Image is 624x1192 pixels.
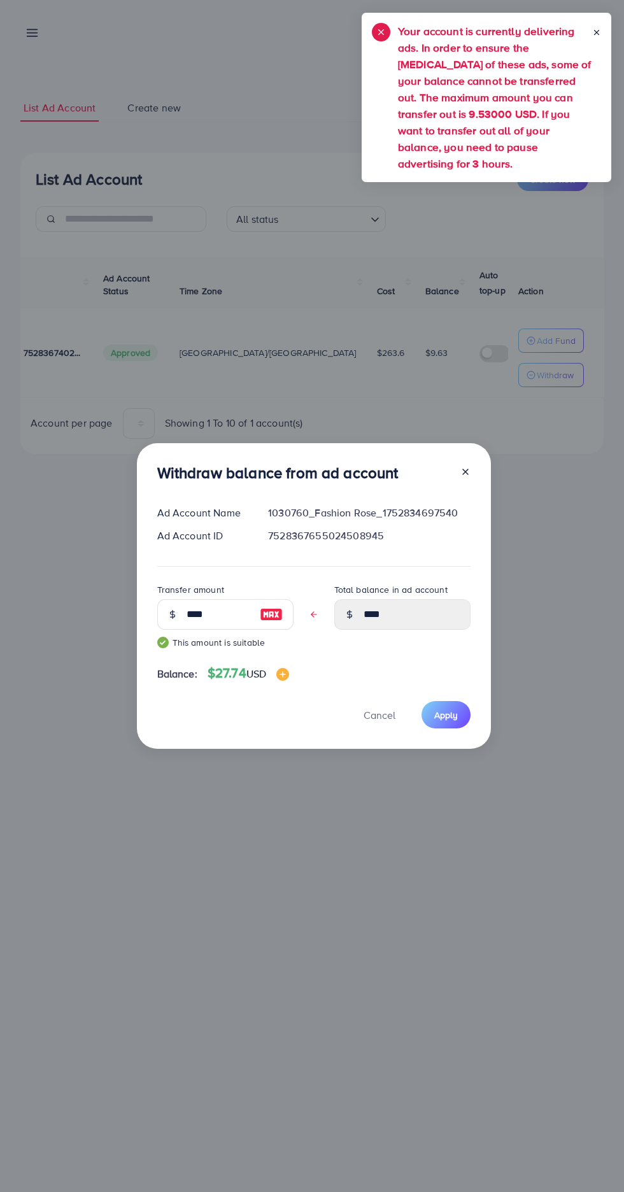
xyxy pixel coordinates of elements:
span: Cancel [364,708,395,722]
img: image [276,668,289,681]
h3: Withdraw balance from ad account [157,464,399,482]
label: Total balance in ad account [334,583,448,596]
h5: Your account is currently delivering ads. In order to ensure the [MEDICAL_DATA] of these ads, som... [398,23,592,172]
div: 1030760_Fashion Rose_1752834697540 [258,506,480,520]
span: Apply [434,709,458,721]
label: Transfer amount [157,583,224,596]
span: Balance: [157,667,197,681]
img: guide [157,637,169,648]
div: 7528367655024508945 [258,529,480,543]
div: Ad Account Name [147,506,259,520]
h4: $27.74 [208,665,289,681]
button: Cancel [348,701,411,728]
button: Apply [422,701,471,728]
iframe: Chat [570,1135,614,1182]
span: USD [246,667,266,681]
img: image [260,607,283,622]
small: This amount is suitable [157,636,294,649]
div: Ad Account ID [147,529,259,543]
